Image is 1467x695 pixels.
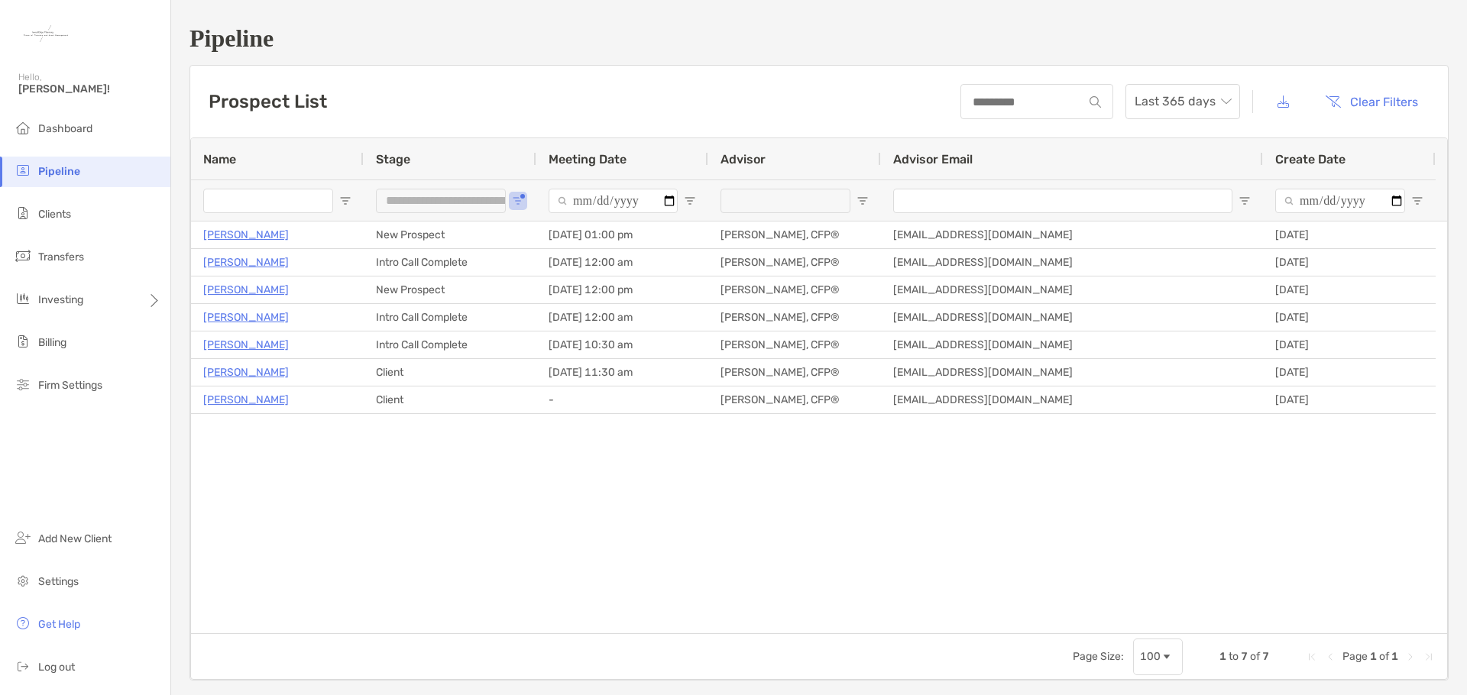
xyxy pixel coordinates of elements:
[536,221,708,248] div: [DATE] 01:00 pm
[38,293,83,306] span: Investing
[18,6,73,61] img: Zoe Logo
[1263,386,1436,413] div: [DATE]
[549,189,678,213] input: Meeting Date Filter Input
[536,249,708,276] div: [DATE] 12:00 am
[536,359,708,386] div: [DATE] 11:30 am
[1219,650,1226,663] span: 1
[881,331,1263,358] div: [EMAIL_ADDRESS][DOMAIN_NAME]
[38,336,66,349] span: Billing
[14,247,32,265] img: transfers icon
[1140,650,1161,663] div: 100
[1404,651,1417,663] div: Next Page
[339,195,351,207] button: Open Filter Menu
[1324,651,1336,663] div: Previous Page
[364,331,536,358] div: Intro Call Complete
[1090,96,1101,108] img: input icon
[38,122,92,135] span: Dashboard
[14,332,32,351] img: billing icon
[708,221,881,248] div: [PERSON_NAME], CFP®
[14,529,32,547] img: add_new_client icon
[38,661,75,674] span: Log out
[1411,195,1423,207] button: Open Filter Menu
[1391,650,1398,663] span: 1
[512,195,524,207] button: Open Filter Menu
[376,152,410,166] span: Stage
[1306,651,1318,663] div: First Page
[38,618,80,631] span: Get Help
[1073,650,1124,663] div: Page Size:
[209,91,327,112] h3: Prospect List
[364,276,536,303] div: New Prospect
[881,221,1263,248] div: [EMAIL_ADDRESS][DOMAIN_NAME]
[364,249,536,276] div: Intro Call Complete
[1250,650,1260,663] span: of
[203,189,333,213] input: Name Filter Input
[893,152,973,166] span: Advisor Email
[1263,359,1436,386] div: [DATE]
[1263,304,1436,331] div: [DATE]
[1135,85,1231,118] span: Last 365 days
[14,204,32,222] img: clients icon
[14,289,32,308] img: investing icon
[1379,650,1389,663] span: of
[1241,650,1248,663] span: 7
[684,195,696,207] button: Open Filter Menu
[1263,331,1436,358] div: [DATE]
[536,276,708,303] div: [DATE] 12:00 pm
[1133,638,1183,675] div: Page Size
[203,363,289,382] a: [PERSON_NAME]
[203,152,236,166] span: Name
[38,165,80,178] span: Pipeline
[1262,650,1269,663] span: 7
[1313,85,1430,118] button: Clear Filters
[708,331,881,358] div: [PERSON_NAME], CFP®
[1370,650,1377,663] span: 1
[203,280,289,299] p: [PERSON_NAME]
[1263,221,1436,248] div: [DATE]
[38,251,84,263] span: Transfers
[536,304,708,331] div: [DATE] 12:00 am
[721,152,766,166] span: Advisor
[203,390,289,409] a: [PERSON_NAME]
[203,308,289,327] a: [PERSON_NAME]
[708,359,881,386] div: [PERSON_NAME], CFP®
[1275,152,1346,166] span: Create Date
[708,249,881,276] div: [PERSON_NAME], CFP®
[189,24,1449,53] h1: Pipeline
[857,195,869,207] button: Open Filter Menu
[1275,189,1405,213] input: Create Date Filter Input
[14,657,32,675] img: logout icon
[1423,651,1435,663] div: Last Page
[203,225,289,244] a: [PERSON_NAME]
[881,276,1263,303] div: [EMAIL_ADDRESS][DOMAIN_NAME]
[549,152,627,166] span: Meeting Date
[1229,650,1239,663] span: to
[708,304,881,331] div: [PERSON_NAME], CFP®
[364,359,536,386] div: Client
[38,575,79,588] span: Settings
[881,386,1263,413] div: [EMAIL_ADDRESS][DOMAIN_NAME]
[14,161,32,179] img: pipeline icon
[14,614,32,632] img: get-help icon
[38,208,71,221] span: Clients
[18,82,161,95] span: [PERSON_NAME]!
[203,253,289,272] a: [PERSON_NAME]
[14,375,32,393] img: firm-settings icon
[1239,195,1251,207] button: Open Filter Menu
[1263,249,1436,276] div: [DATE]
[536,386,708,413] div: -
[364,304,536,331] div: Intro Call Complete
[38,379,102,392] span: Firm Settings
[881,249,1263,276] div: [EMAIL_ADDRESS][DOMAIN_NAME]
[203,335,289,354] a: [PERSON_NAME]
[536,331,708,358] div: [DATE] 10:30 am
[893,189,1232,213] input: Advisor Email Filter Input
[38,532,112,545] span: Add New Client
[1342,650,1368,663] span: Page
